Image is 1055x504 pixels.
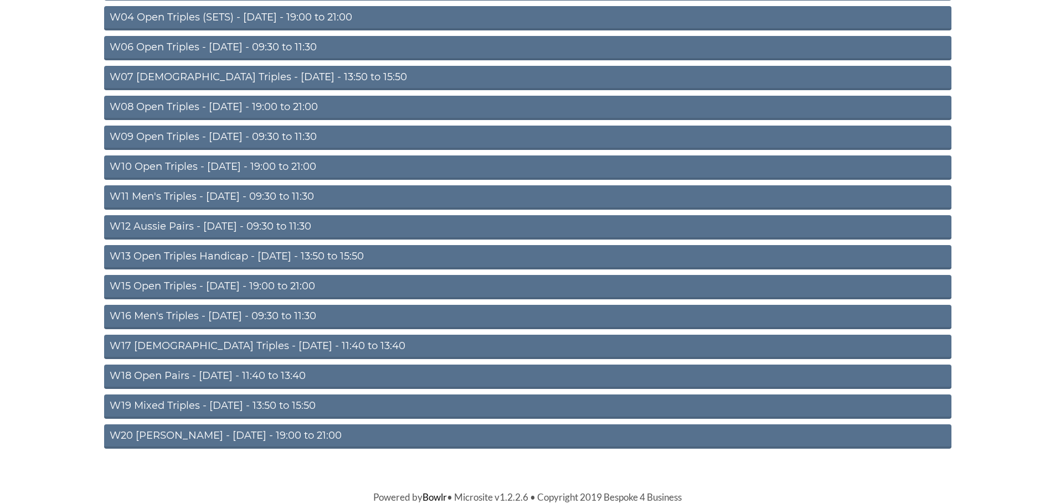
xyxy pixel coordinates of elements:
a: Bowlr [423,491,447,503]
a: W13 Open Triples Handicap - [DATE] - 13:50 to 15:50 [104,245,951,269]
a: W11 Men's Triples - [DATE] - 09:30 to 11:30 [104,185,951,210]
a: W10 Open Triples - [DATE] - 19:00 to 21:00 [104,155,951,180]
a: W09 Open Triples - [DATE] - 09:30 to 11:30 [104,126,951,150]
a: W04 Open Triples (SETS) - [DATE] - 19:00 to 21:00 [104,6,951,30]
a: W17 [DEMOGRAPHIC_DATA] Triples - [DATE] - 11:40 to 13:40 [104,335,951,359]
a: W12 Aussie Pairs - [DATE] - 09:30 to 11:30 [104,215,951,240]
a: W06 Open Triples - [DATE] - 09:30 to 11:30 [104,36,951,60]
a: W20 [PERSON_NAME] - [DATE] - 19:00 to 21:00 [104,424,951,449]
a: W08 Open Triples - [DATE] - 19:00 to 21:00 [104,96,951,120]
a: W18 Open Pairs - [DATE] - 11:40 to 13:40 [104,365,951,389]
a: W07 [DEMOGRAPHIC_DATA] Triples - [DATE] - 13:50 to 15:50 [104,66,951,90]
a: W19 Mixed Triples - [DATE] - 13:50 to 15:50 [104,394,951,419]
span: Powered by • Microsite v1.2.2.6 • Copyright 2019 Bespoke 4 Business [373,491,682,503]
a: W16 Men's Triples - [DATE] - 09:30 to 11:30 [104,305,951,329]
a: W15 Open Triples - [DATE] - 19:00 to 21:00 [104,275,951,299]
